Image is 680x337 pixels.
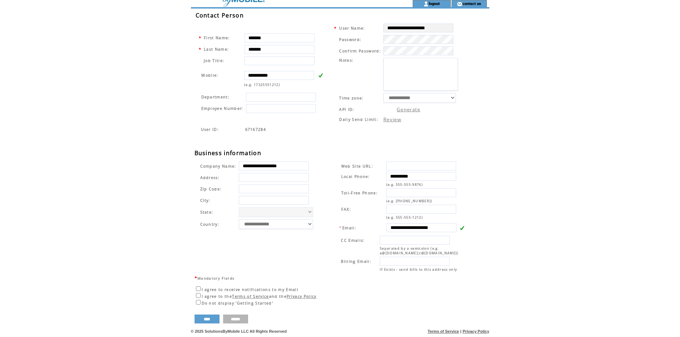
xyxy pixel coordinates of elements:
span: Department: [201,95,230,99]
span: Time zone: [339,96,363,101]
span: Indicates the agent code for sign up page with sales agent or reseller tracking code [245,127,266,132]
span: Address: [200,175,220,180]
span: Confirm Password: [339,48,381,53]
a: contact us [462,1,481,6]
span: and the [269,294,287,299]
a: Privacy Policy [463,329,489,333]
span: (e.g. 555-555-9876) [386,182,423,187]
span: User Name: [339,26,365,31]
a: Generate [397,106,420,113]
span: Local Phone: [341,174,370,179]
img: v.gif [459,225,464,230]
span: Zip Code: [200,187,222,192]
span: Indicates the agent code for sign up page with sales agent or reseller tracking code [201,127,219,132]
span: Company Name: [200,164,236,169]
span: Do not display 'Getting Started' [202,301,273,306]
span: State: [200,210,236,215]
span: I agree to the [202,294,232,299]
span: API ID: [339,107,354,112]
span: Email: [342,225,356,230]
a: logout [429,1,440,6]
span: Last Name: [204,47,229,52]
a: Review [383,116,401,123]
span: Web Site URL: [341,164,373,169]
a: Terms of Service [428,329,459,333]
span: If Exists - send bills to this address only [380,267,457,272]
img: contact_us_icon.gif [457,1,462,7]
span: Job Title: [204,58,224,63]
span: Toll-Free Phone: [341,190,378,195]
span: Mandatory Fields [197,276,235,281]
span: © 2025 SolutionsByMobile LLC All Rights Reserved [191,329,287,333]
span: Mobile: [201,73,218,78]
span: CC Emails: [341,238,364,243]
span: Password: [339,37,361,42]
span: (e.g. 17325551212) [244,82,280,87]
span: City: [200,198,211,203]
span: (e.g. [PHONE_NUMBER]) [386,199,433,203]
span: Daily Send Limit: [339,117,378,122]
span: Notes: [339,58,353,63]
span: Contact Person [196,11,244,19]
span: Employee Number: [201,106,243,111]
img: v.gif [318,73,323,78]
img: account_icon.gif [423,1,429,7]
span: First Name: [204,35,230,40]
a: Terms of Service [232,294,269,299]
span: Billing Email: [341,259,371,264]
span: I agree to receive notifications to my Email [202,287,299,292]
a: Privacy Policy [287,294,317,299]
span: Business information [195,149,262,157]
span: FAX: [341,207,351,212]
span: Separated by a semicolon (e.g. a@[DOMAIN_NAME];c@[DOMAIN_NAME]) [380,246,459,255]
span: | [460,329,461,333]
span: (e.g. 555-555-1212) [386,215,423,220]
span: Country: [200,222,220,227]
